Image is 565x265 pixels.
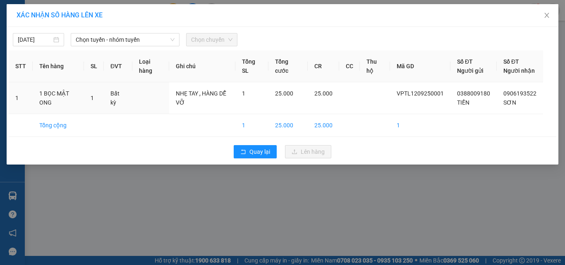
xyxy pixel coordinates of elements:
th: Ghi chú [169,50,235,82]
span: Số ĐT [503,58,519,65]
span: 0906193522 [503,90,536,97]
td: 1 [390,114,450,137]
span: 01 Võ Văn Truyện, KP.1, Phường 2 [65,25,114,35]
th: ĐVT [104,50,132,82]
span: Số ĐT [457,58,473,65]
span: Quay lại [249,147,270,156]
td: Tổng cộng [33,114,84,137]
span: 0388009180 [457,90,490,97]
span: Chọn tuyến - nhóm tuyến [76,33,175,46]
span: TIỀN [457,99,469,106]
td: 25.000 [268,114,308,137]
button: rollbackQuay lại [234,145,277,158]
span: XÁC NHẬN SỐ HÀNG LÊN XE [17,11,103,19]
th: CC [339,50,360,82]
td: 25.000 [308,114,339,137]
th: Loại hàng [132,50,169,82]
strong: ĐỒNG PHƯỚC [65,5,113,12]
span: 1 [242,90,245,97]
span: VPTL1209250001 [397,90,444,97]
td: Bất kỳ [104,82,132,114]
td: 1 [9,82,33,114]
span: VPTL1209250001 [41,53,86,59]
span: 25.000 [275,90,293,97]
th: Tên hàng [33,50,84,82]
button: uploadLên hàng [285,145,331,158]
img: logo [3,5,40,41]
input: 12/09/2025 [18,35,52,44]
span: Người nhận [503,67,535,74]
span: ----------------------------------------- [22,45,101,51]
th: STT [9,50,33,82]
span: close [543,12,550,19]
th: CR [308,50,339,82]
button: Close [535,4,558,27]
span: rollback [240,149,246,155]
span: Chọn chuyến [191,33,232,46]
th: Tổng cước [268,50,308,82]
th: SL [84,50,104,82]
span: In ngày: [2,60,50,65]
span: Hotline: 19001152 [65,37,101,42]
span: Người gửi [457,67,484,74]
span: 07:32:07 [DATE] [18,60,50,65]
span: [PERSON_NAME]: [2,53,86,58]
th: Tổng SL [235,50,268,82]
th: Mã GD [390,50,450,82]
td: 1 [235,114,268,137]
span: NHẸ TAY , HÀNG DỄ VỠ [176,90,226,106]
span: 25.000 [314,90,333,97]
th: Thu hộ [360,50,390,82]
td: 1 BỌC MẬT ONG [33,82,84,114]
span: SƠN [503,99,516,106]
span: down [170,37,175,42]
span: Bến xe [GEOGRAPHIC_DATA] [65,13,111,24]
span: 1 [91,95,94,101]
